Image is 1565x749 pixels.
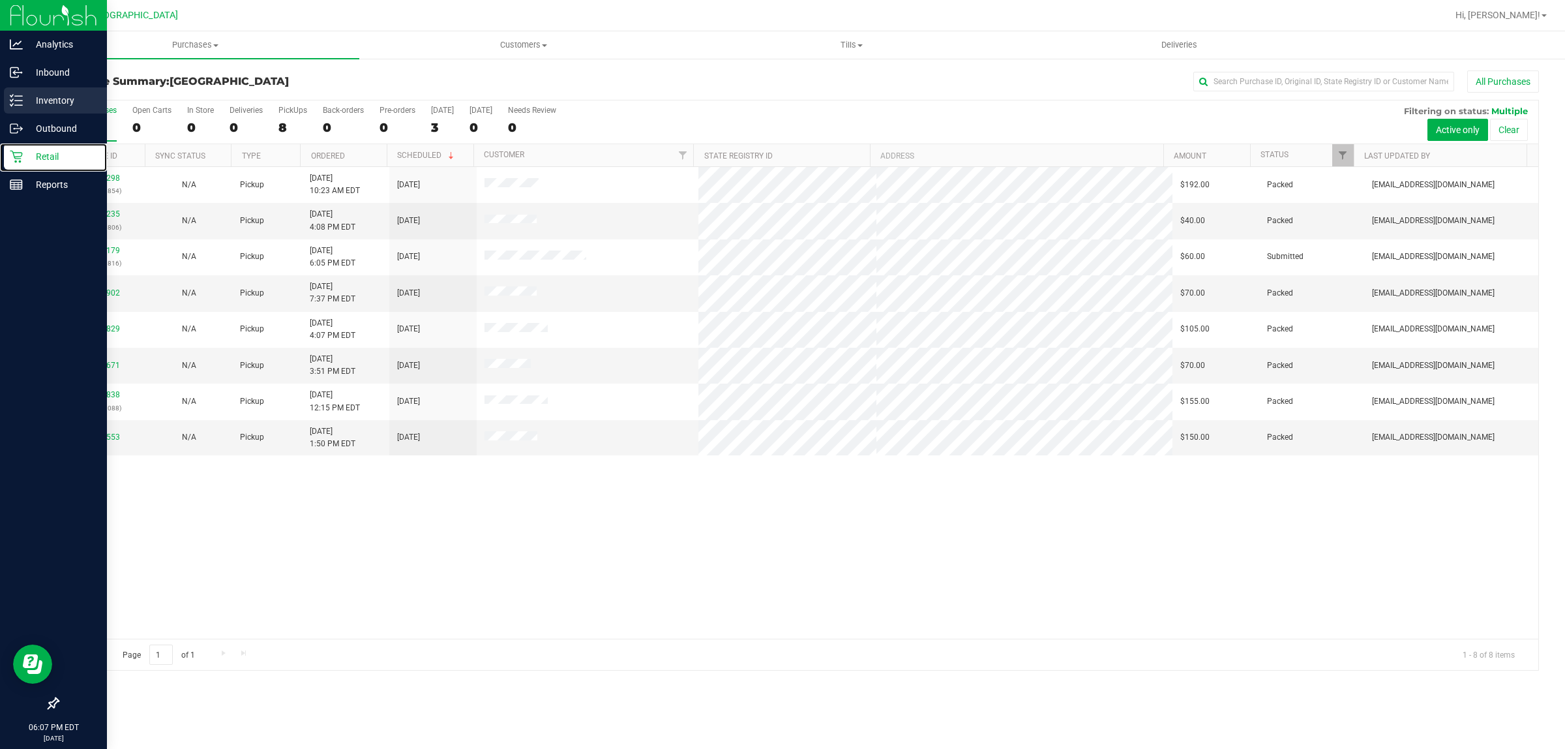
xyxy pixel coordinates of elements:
[242,151,261,160] a: Type
[870,144,1163,167] th: Address
[149,645,173,665] input: 1
[83,390,120,399] a: 11599838
[397,323,420,335] span: [DATE]
[359,31,687,59] a: Customers
[187,120,214,135] div: 0
[83,433,120,442] a: 11383553
[6,733,101,743] p: [DATE]
[83,246,120,255] a: 11815179
[182,252,196,261] span: Not Applicable
[170,75,289,87] span: [GEOGRAPHIC_DATA]
[10,178,23,191] inline-svg: Reports
[1427,119,1488,141] button: Active only
[1267,359,1293,372] span: Packed
[278,120,307,135] div: 8
[397,151,456,160] a: Scheduled
[1364,151,1430,160] a: Last Updated By
[397,359,420,372] span: [DATE]
[240,287,264,299] span: Pickup
[182,433,196,442] span: Not Applicable
[155,151,205,160] a: Sync Status
[112,645,205,665] span: Page of 1
[1452,645,1525,664] span: 1 - 8 of 8 items
[240,431,264,444] span: Pickup
[687,31,1015,59] a: Tills
[1372,359,1495,372] span: [EMAIL_ADDRESS][DOMAIN_NAME]
[360,39,687,51] span: Customers
[57,76,551,87] h3: Purchase Summary:
[380,120,415,135] div: 0
[1180,395,1210,408] span: $155.00
[1491,106,1528,116] span: Multiple
[1267,287,1293,299] span: Packed
[380,106,415,115] div: Pre-orders
[1267,215,1293,227] span: Packed
[23,65,101,80] p: Inbound
[704,151,773,160] a: State Registry ID
[83,288,120,298] a: 11802902
[672,144,693,166] a: Filter
[1193,72,1454,91] input: Search Purchase ID, Original ID, State Registry ID or Customer Name...
[1372,395,1495,408] span: [EMAIL_ADDRESS][DOMAIN_NAME]
[508,106,556,115] div: Needs Review
[397,215,420,227] span: [DATE]
[240,359,264,372] span: Pickup
[182,179,196,191] button: N/A
[10,66,23,79] inline-svg: Inbound
[10,150,23,163] inline-svg: Retail
[310,353,355,378] span: [DATE] 3:51 PM EDT
[240,323,264,335] span: Pickup
[1455,10,1540,20] span: Hi, [PERSON_NAME]!
[278,106,307,115] div: PickUps
[310,281,355,305] span: [DATE] 7:37 PM EDT
[1267,179,1293,191] span: Packed
[182,288,196,298] span: Not Applicable
[1260,150,1289,159] a: Status
[23,121,101,136] p: Outbound
[132,106,171,115] div: Open Carts
[240,395,264,408] span: Pickup
[1180,287,1205,299] span: $70.00
[83,174,120,183] a: 11812298
[1490,119,1528,141] button: Clear
[1404,106,1489,116] span: Filtering on status:
[1267,323,1293,335] span: Packed
[1180,359,1205,372] span: $70.00
[1267,431,1293,444] span: Packed
[31,31,359,59] a: Purchases
[10,38,23,51] inline-svg: Analytics
[323,120,364,135] div: 0
[240,179,264,191] span: Pickup
[1332,144,1354,166] a: Filter
[1180,179,1210,191] span: $192.00
[484,150,524,159] a: Customer
[83,361,120,370] a: 11795671
[182,397,196,406] span: Not Applicable
[187,106,214,115] div: In Store
[83,324,120,333] a: 11795829
[1180,323,1210,335] span: $105.00
[1144,39,1215,51] span: Deliveries
[23,37,101,52] p: Analytics
[31,39,359,51] span: Purchases
[6,722,101,733] p: 06:07 PM EDT
[397,287,420,299] span: [DATE]
[182,323,196,335] button: N/A
[310,317,355,342] span: [DATE] 4:07 PM EDT
[1180,215,1205,227] span: $40.00
[469,106,492,115] div: [DATE]
[1372,287,1495,299] span: [EMAIL_ADDRESS][DOMAIN_NAME]
[311,151,345,160] a: Ordered
[10,94,23,107] inline-svg: Inventory
[1372,251,1495,263] span: [EMAIL_ADDRESS][DOMAIN_NAME]
[182,359,196,372] button: N/A
[182,215,196,227] button: N/A
[182,251,196,263] button: N/A
[323,106,364,115] div: Back-orders
[1267,395,1293,408] span: Packed
[1015,31,1343,59] a: Deliveries
[13,645,52,684] iframe: Resource center
[310,425,355,450] span: [DATE] 1:50 PM EDT
[1372,431,1495,444] span: [EMAIL_ADDRESS][DOMAIN_NAME]
[1180,251,1205,263] span: $60.00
